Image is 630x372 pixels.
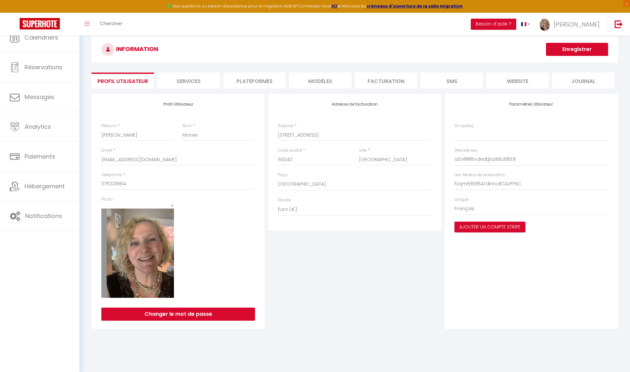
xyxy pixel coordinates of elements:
label: Devise [278,197,291,203]
button: Enregistrer [546,43,608,56]
li: Plateformes [223,73,286,89]
li: MODÈLES [289,73,351,89]
label: Prénom [101,123,117,129]
a: ICI [332,3,337,9]
button: Changer le mot de passe [101,308,255,321]
li: Journal [552,73,615,89]
img: Super Booking [20,18,60,29]
li: Profil Utilisateur [92,73,154,89]
label: Email [101,147,112,154]
button: Ouvrir le widget de chat LiveChat [5,3,25,22]
a: ... [PERSON_NAME] [535,13,608,36]
img: 17230561232035.png [101,209,174,298]
a: créneaux d'ouverture de la salle migration [366,3,463,9]
span: Messages [25,93,54,101]
h3: INFORMATION [92,36,618,62]
button: Besoin d'aide ? [471,19,516,30]
button: Ajouter un compte Stripe [454,222,525,233]
span: Notifications [25,212,62,220]
img: ... [540,19,550,31]
li: Services [157,73,220,89]
span: Calendriers [25,33,58,42]
span: Réservations [25,63,62,71]
span: Paiements [25,152,55,161]
label: Code postal [278,147,302,154]
li: SMS [420,73,483,89]
h4: Adresse de facturation [278,102,432,107]
label: Langue [454,196,469,203]
label: Téléphone [101,172,122,178]
span: × [170,201,174,210]
label: Website key [454,147,478,154]
button: Close [170,203,174,209]
h4: Paramètres Utilisateur [454,102,608,107]
label: SH apiKey [454,123,474,129]
label: Pays [278,172,287,178]
span: Chercher [100,20,122,27]
label: Nom [182,123,192,129]
label: Ville [359,147,367,154]
label: Photo [101,196,113,203]
h4: Profil Utilisateur [101,102,255,107]
li: website [486,73,549,89]
label: Lien Moteur de réservation [454,172,505,178]
img: logout [615,20,623,28]
label: Adresse [278,123,294,129]
a: Chercher [95,13,127,36]
span: Analytics [25,123,51,131]
span: Hébergement [25,182,65,190]
span: [PERSON_NAME] [554,20,600,28]
li: Facturation [355,73,417,89]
